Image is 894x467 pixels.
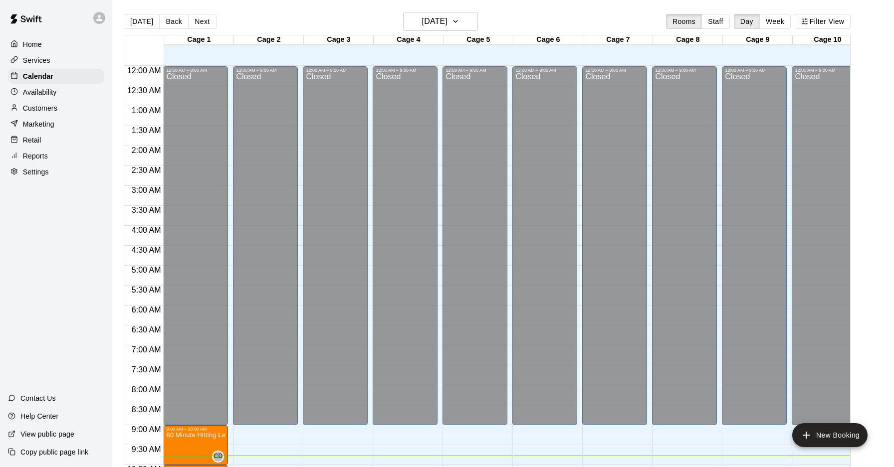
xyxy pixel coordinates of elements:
div: Closed [446,73,504,429]
span: 9:00 AM [129,425,164,434]
button: [DATE] [403,12,478,31]
a: Retail [8,133,104,148]
div: 12:00 AM – 9:00 AM: Closed [722,66,787,425]
button: Back [159,14,189,29]
div: Cage 9 [723,35,793,45]
div: 12:00 AM – 9:00 AM [725,68,784,73]
div: Closed [515,73,574,429]
div: 12:00 AM – 9:00 AM: Closed [233,66,298,425]
div: 12:00 AM – 9:00 AM: Closed [652,66,717,425]
span: 12:30 AM [125,86,164,95]
p: Calendar [23,71,53,81]
p: Retail [23,135,41,145]
span: 12:00 AM [125,66,164,75]
a: Marketing [8,117,104,132]
span: 1:30 AM [129,126,164,135]
div: Cage 7 [583,35,653,45]
p: Reports [23,151,48,161]
div: 12:00 AM – 9:00 AM [166,68,225,73]
div: 12:00 AM – 9:00 AM [446,68,504,73]
div: Closed [585,73,644,429]
p: Settings [23,167,49,177]
span: 4:30 AM [129,246,164,254]
p: View public page [20,429,74,439]
div: Cage 1 [164,35,234,45]
div: Closed [236,73,295,429]
div: 12:00 AM – 9:00 AM: Closed [443,66,507,425]
div: 12:00 AM – 9:00 AM [376,68,435,73]
div: 12:00 AM – 9:00 AM [655,68,714,73]
span: 2:00 AM [129,146,164,155]
p: Marketing [23,119,54,129]
div: 12:00 AM – 9:00 AM: Closed [582,66,647,425]
div: 12:00 AM – 9:00 AM: Closed [303,66,368,425]
a: Services [8,53,104,68]
p: Customers [23,103,57,113]
span: CD [214,452,223,462]
button: add [792,423,868,447]
button: Week [759,14,791,29]
span: 3:30 AM [129,206,164,214]
span: 1:00 AM [129,106,164,115]
div: Closed [725,73,784,429]
div: Cage 4 [374,35,444,45]
span: 8:00 AM [129,385,164,394]
div: 12:00 AM – 9:00 AM [515,68,574,73]
div: Reports [8,149,104,163]
a: Settings [8,164,104,179]
button: Next [188,14,216,29]
button: Rooms [666,14,702,29]
a: Home [8,37,104,52]
div: Closed [166,73,225,429]
p: Contact Us [20,393,56,403]
span: Carter Davis [216,451,224,463]
p: Availability [23,87,57,97]
a: Calendar [8,69,104,84]
div: Cage 8 [653,35,723,45]
div: Cage 6 [513,35,583,45]
div: 12:00 AM – 9:00 AM [585,68,644,73]
span: 7:30 AM [129,365,164,374]
div: 12:00 AM – 9:00 AM: Closed [373,66,438,425]
h6: [DATE] [422,14,447,28]
span: 6:00 AM [129,306,164,314]
p: Home [23,39,42,49]
span: 2:30 AM [129,166,164,174]
span: 9:30 AM [129,445,164,454]
a: Customers [8,101,104,116]
div: 12:00 AM – 9:00 AM [306,68,365,73]
button: Staff [701,14,730,29]
div: 12:00 AM – 9:00 AM: Closed [163,66,228,425]
p: Copy public page link [20,447,88,457]
div: 12:00 AM – 9:00 AM: Closed [512,66,577,425]
div: Carter Davis [212,451,224,463]
p: Services [23,55,50,65]
span: 4:00 AM [129,226,164,234]
div: Cage 3 [304,35,374,45]
span: 5:30 AM [129,286,164,294]
div: Closed [655,73,714,429]
div: Cage 2 [234,35,304,45]
span: 5:00 AM [129,266,164,274]
div: 12:00 AM – 9:00 AM: Closed [792,66,857,425]
span: 6:30 AM [129,325,164,334]
div: Cage 10 [793,35,863,45]
div: Closed [376,73,435,429]
span: 7:00 AM [129,345,164,354]
div: Closed [795,73,854,429]
div: Cage 5 [444,35,513,45]
button: [DATE] [124,14,160,29]
div: Availability [8,85,104,100]
div: 9:00 AM – 10:00 AM: 60 Minute Hitting Lesson [163,425,228,465]
button: Day [734,14,760,29]
div: 12:00 AM – 9:00 AM [795,68,854,73]
button: Filter View [795,14,851,29]
div: 12:00 AM – 9:00 AM [236,68,295,73]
